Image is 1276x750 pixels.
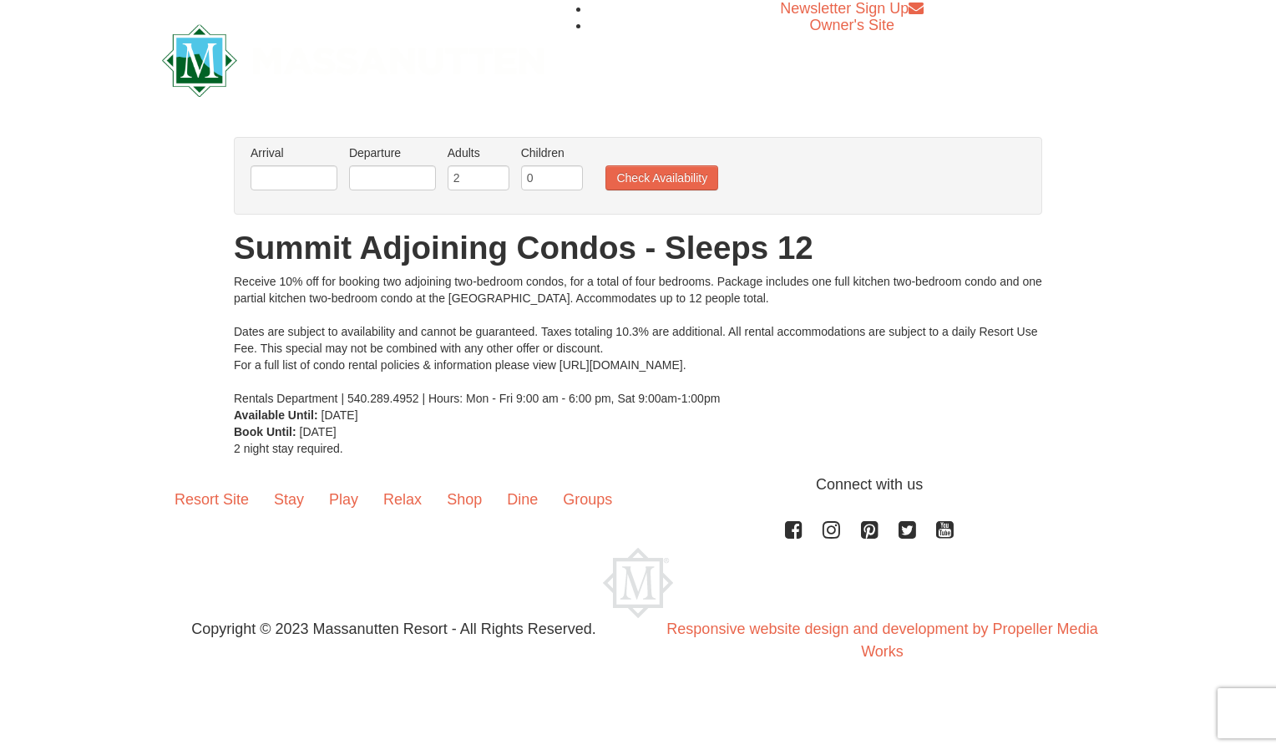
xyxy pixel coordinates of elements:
[234,425,296,438] strong: Book Until:
[162,474,261,525] a: Resort Site
[234,273,1042,407] div: Receive 10% off for booking two adjoining two-bedroom condos, for a total of four bedrooms. Packa...
[162,38,544,78] a: Massanutten Resort
[603,548,673,618] img: Massanutten Resort Logo
[234,231,1042,265] h1: Summit Adjoining Condos - Sleeps 12
[666,621,1097,660] a: Responsive website design and development by Propeller Media Works
[162,474,1114,496] p: Connect with us
[316,474,371,525] a: Play
[448,144,509,161] label: Adults
[261,474,316,525] a: Stay
[494,474,550,525] a: Dine
[149,618,638,641] p: Copyright © 2023 Massanutten Resort - All Rights Reserved.
[322,408,358,422] span: [DATE]
[162,24,544,97] img: Massanutten Resort Logo
[234,408,318,422] strong: Available Until:
[251,144,337,161] label: Arrival
[349,144,436,161] label: Departure
[300,425,337,438] span: [DATE]
[371,474,434,525] a: Relax
[605,165,718,190] button: Check Availability
[550,474,625,525] a: Groups
[234,442,343,455] span: 2 night stay required.
[810,17,894,33] a: Owner's Site
[521,144,583,161] label: Children
[434,474,494,525] a: Shop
